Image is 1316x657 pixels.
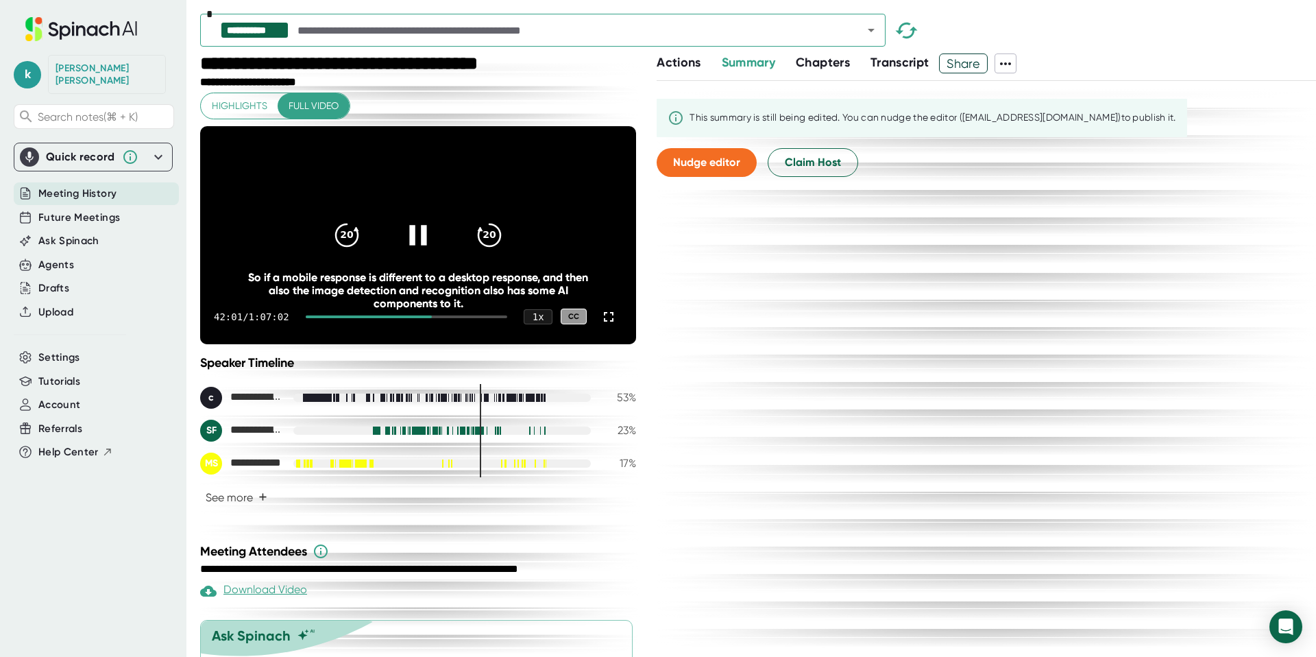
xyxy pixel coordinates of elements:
span: k [14,61,41,88]
div: Quick record [20,143,167,171]
button: Meeting History [38,186,117,202]
button: Help Center [38,444,113,460]
span: Nudge editor [673,156,740,169]
button: Highlights [201,93,278,119]
button: Nudge editor [657,148,757,177]
span: Actions [657,55,700,70]
button: Actions [657,53,700,72]
span: Help Center [38,444,99,460]
button: Tutorials [38,374,80,390]
button: Summary [722,53,775,72]
button: Full video [278,93,350,119]
button: Share [939,53,988,73]
button: Agents [38,257,74,273]
button: Claim Host [768,148,858,177]
div: 17 % [602,457,636,470]
div: Stirling Fisher [200,420,282,442]
button: Referrals [38,421,82,437]
div: c [200,387,222,409]
span: + [258,492,267,503]
div: SF [200,420,222,442]
span: Highlights [212,97,267,115]
div: MS [200,453,222,475]
button: Chapters [796,53,850,72]
div: Speaker Timeline [200,355,636,370]
div: Ask Spinach [212,628,291,644]
button: See more+ [200,486,273,510]
span: Share [940,51,987,75]
div: Quick record [46,150,115,164]
button: Account [38,397,80,413]
button: Transcript [870,53,929,72]
div: 53 % [602,391,636,404]
div: So if a mobile response is different to a desktop response, and then also the image detection and... [244,271,593,310]
div: Open Intercom Messenger [1269,610,1302,643]
button: Settings [38,350,80,366]
span: Full video [289,97,339,115]
button: Ask Spinach [38,233,99,249]
div: 23 % [602,424,636,437]
div: This summary is still being edited. You can nudge the editor ([EMAIL_ADDRESS][DOMAIN_NAME]) to pu... [690,112,1176,124]
span: Claim Host [785,154,841,171]
div: Download Video [200,583,307,599]
button: Open [862,21,881,40]
button: Upload [38,304,73,320]
div: CC [561,309,587,324]
button: Drafts [38,280,69,296]
div: 1 x [524,309,552,324]
span: Summary [722,55,775,70]
button: Future Meetings [38,210,120,226]
div: 42:01 / 1:07:02 [214,311,289,322]
span: Transcript [870,55,929,70]
div: Matan Shavit [200,453,282,475]
div: carrollgardenshowie [200,387,282,409]
div: Meeting Attendees [200,543,639,560]
span: Chapters [796,55,850,70]
span: Search notes (⌘ + K) [38,110,138,123]
div: Kevin Lorenz [56,62,158,86]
